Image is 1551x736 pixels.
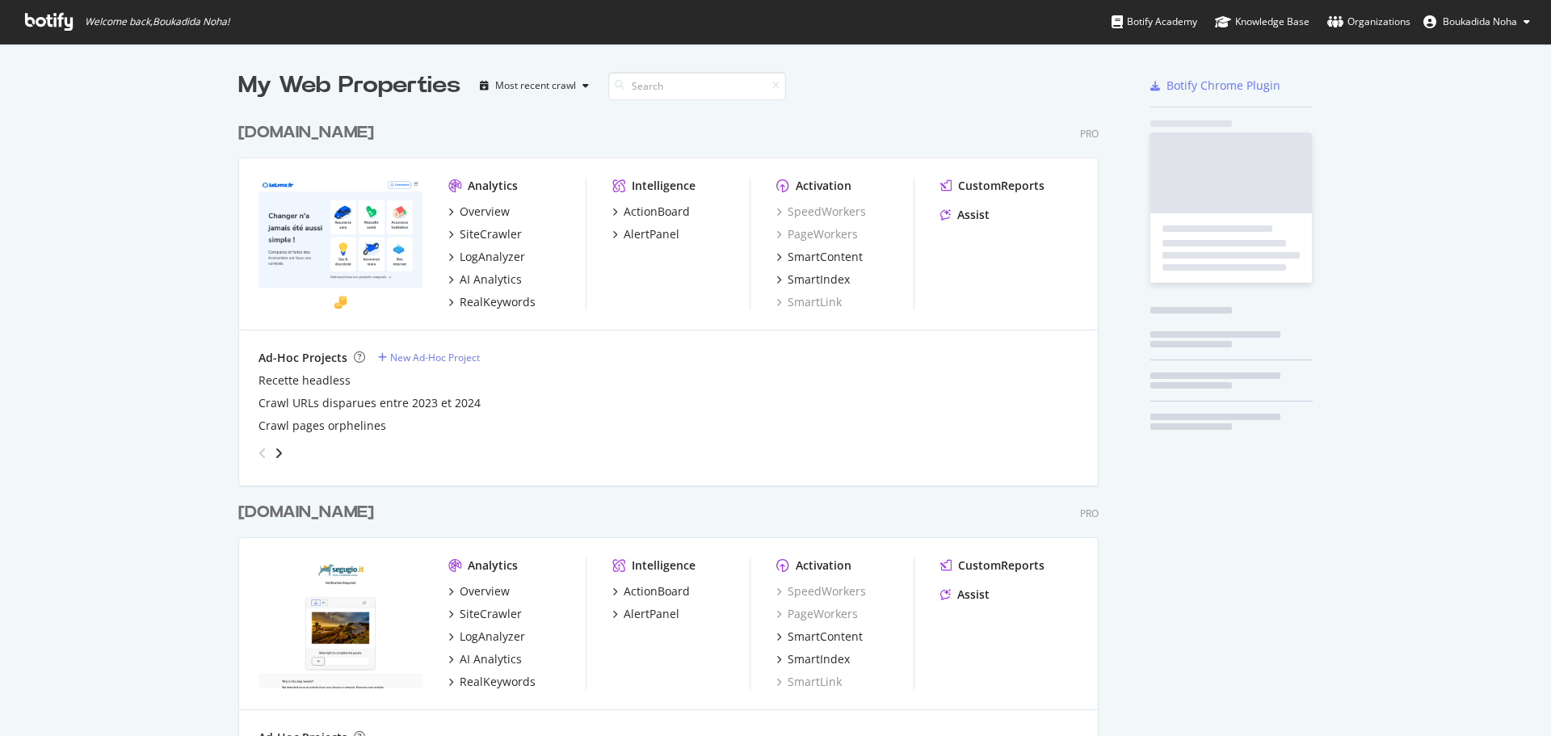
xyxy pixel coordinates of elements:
input: Search [608,72,786,100]
div: Analytics [468,557,518,574]
div: Most recent crawl [495,81,576,90]
a: LogAnalyzer [448,629,525,645]
div: Assist [957,207,990,223]
div: Organizations [1327,14,1410,30]
div: Pro [1080,127,1099,141]
a: Crawl URLs disparues entre 2023 et 2024 [258,395,481,411]
div: Overview [460,204,510,220]
div: Pro [1080,507,1099,520]
a: AI Analytics [448,271,522,288]
a: SmartContent [776,629,863,645]
a: SiteCrawler [448,606,522,622]
div: Activation [796,178,851,194]
a: Overview [448,204,510,220]
div: SiteCrawler [460,226,522,242]
div: ActionBoard [624,204,690,220]
a: [DOMAIN_NAME] [238,121,380,145]
div: Activation [796,557,851,574]
a: Botify Chrome Plugin [1150,78,1280,94]
img: segugio.it [258,557,422,688]
div: [DOMAIN_NAME] [238,121,374,145]
div: RealKeywords [460,294,536,310]
div: LogAnalyzer [460,629,525,645]
a: PageWorkers [776,606,858,622]
div: Assist [957,587,990,603]
a: SmartLink [776,674,842,690]
a: AlertPanel [612,606,679,622]
a: New Ad-Hoc Project [378,351,480,364]
div: New Ad-Hoc Project [390,351,480,364]
div: Analytics [468,178,518,194]
a: Overview [448,583,510,599]
div: CustomReports [958,178,1045,194]
img: lelynx.fr [258,178,422,309]
div: AI Analytics [460,271,522,288]
div: My Web Properties [238,69,460,102]
a: SpeedWorkers [776,204,866,220]
a: AlertPanel [612,226,679,242]
a: SmartContent [776,249,863,265]
a: SmartIndex [776,651,850,667]
div: [DOMAIN_NAME] [238,501,374,524]
div: Overview [460,583,510,599]
div: CustomReports [958,557,1045,574]
a: RealKeywords [448,294,536,310]
div: AlertPanel [624,606,679,622]
button: Boukadida Noha [1410,9,1543,35]
div: SmartIndex [788,271,850,288]
a: ActionBoard [612,583,690,599]
div: Ad-Hoc Projects [258,350,347,366]
div: AI Analytics [460,651,522,667]
div: SiteCrawler [460,606,522,622]
span: Boukadida Noha [1443,15,1517,28]
a: SmartLink [776,294,842,310]
div: SmartIndex [788,651,850,667]
a: [DOMAIN_NAME] [238,501,380,524]
div: Intelligence [632,557,696,574]
a: CustomReports [940,178,1045,194]
a: SiteCrawler [448,226,522,242]
div: SmartContent [788,629,863,645]
a: Crawl pages orphelines [258,418,386,434]
a: CustomReports [940,557,1045,574]
div: angle-left [252,440,273,466]
a: Assist [940,587,990,603]
div: RealKeywords [460,674,536,690]
a: PageWorkers [776,226,858,242]
a: AI Analytics [448,651,522,667]
div: Intelligence [632,178,696,194]
div: angle-right [273,445,284,461]
a: RealKeywords [448,674,536,690]
a: SmartIndex [776,271,850,288]
button: Most recent crawl [473,73,595,99]
div: Knowledge Base [1215,14,1309,30]
div: LogAnalyzer [460,249,525,265]
div: AlertPanel [624,226,679,242]
a: SpeedWorkers [776,583,866,599]
a: ActionBoard [612,204,690,220]
a: Assist [940,207,990,223]
a: LogAnalyzer [448,249,525,265]
div: Botify Academy [1112,14,1197,30]
span: Welcome back, Boukadida Noha ! [85,15,229,28]
a: Recette headless [258,372,351,389]
div: ActionBoard [624,583,690,599]
div: Botify Chrome Plugin [1166,78,1280,94]
div: SmartContent [788,249,863,265]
